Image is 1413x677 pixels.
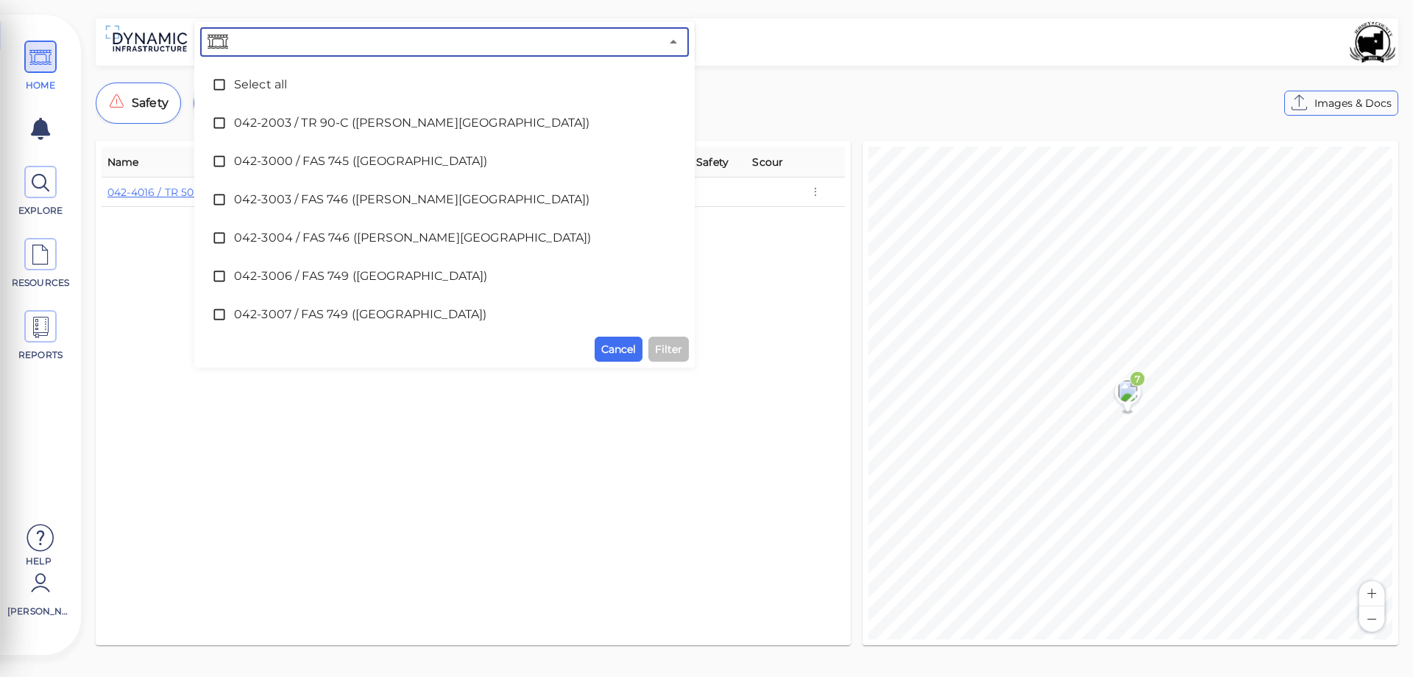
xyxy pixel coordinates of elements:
span: Filter [655,340,682,358]
span: Scour [752,153,783,171]
span: Safety [696,153,729,171]
button: Zoom in [1359,581,1384,606]
button: Cancel [595,337,642,362]
text: 7 [1135,373,1140,385]
span: 042-3003 / FAS 746 ([PERSON_NAME][GEOGRAPHIC_DATA]) [234,191,655,208]
span: Images & Docs [1314,94,1392,112]
button: Filter [648,337,689,362]
span: REPORTS [10,348,72,362]
iframe: Chat [1350,611,1402,666]
canvas: Map [868,147,1392,639]
a: EXPLORE [7,166,74,217]
span: Name [107,153,139,171]
a: REPORTS [7,310,74,362]
span: HOME [10,79,72,92]
span: Help [7,555,70,566]
a: HOME [7,41,74,92]
span: 042-3007 / FAS 749 ([GEOGRAPHIC_DATA]) [234,306,655,323]
span: 042-3004 / FAS 746 ([PERSON_NAME][GEOGRAPHIC_DATA]) [234,229,655,247]
span: Safety [132,94,169,112]
span: 042-2003 / TR 90-C ([PERSON_NAME][GEOGRAPHIC_DATA]) [234,114,655,132]
a: 042-4016 / TR 50 (Old Fidelity Road) [107,186,294,199]
a: RESOURCES [7,238,74,290]
span: RESOURCES [10,276,72,290]
span: 042-3000 / FAS 745 ([GEOGRAPHIC_DATA]) [234,152,655,170]
span: EXPLORE [10,204,72,217]
button: Close [663,32,684,52]
span: [PERSON_NAME] [7,605,70,618]
span: Cancel [601,340,636,358]
button: Zoom out [1359,606,1384,631]
span: 042-3006 / FAS 749 ([GEOGRAPHIC_DATA]) [234,267,655,285]
span: Select all [234,76,655,94]
button: Images & Docs [1284,91,1398,116]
